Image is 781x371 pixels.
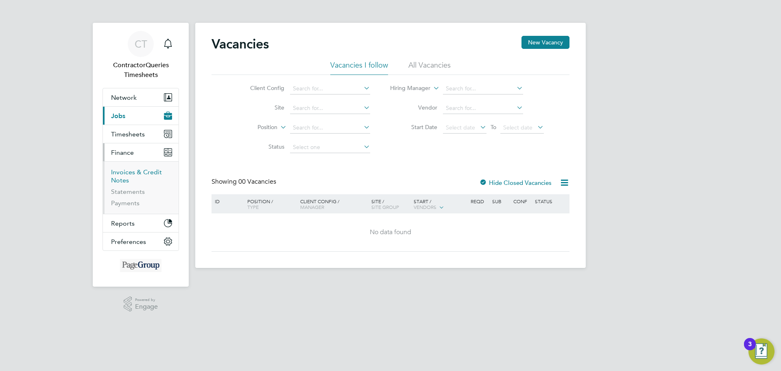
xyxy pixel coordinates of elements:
[103,60,179,80] span: ContractorQueries Timesheets
[231,123,277,132] label: Position
[298,194,369,214] div: Client Config /
[111,112,125,120] span: Jobs
[503,124,532,131] span: Select date
[238,178,276,186] span: 00 Vacancies
[241,194,298,214] div: Position /
[213,228,568,237] div: No data found
[111,188,145,195] a: Statements
[300,204,324,210] span: Manager
[111,94,137,101] span: Network
[408,60,451,75] li: All Vacancies
[135,39,147,49] span: CT
[111,220,135,227] span: Reports
[748,338,774,364] button: Open Resource Center, 3 new notifications
[371,204,399,210] span: Site Group
[369,194,412,214] div: Site /
[103,88,179,106] button: Network
[103,233,179,250] button: Preferences
[748,344,752,355] div: 3
[103,107,179,125] button: Jobs
[443,83,523,94] input: Search for...
[390,104,437,111] label: Vendor
[124,296,158,312] a: Powered byEngage
[103,125,179,143] button: Timesheets
[490,194,511,208] div: Sub
[103,259,179,272] a: Go to home page
[488,122,499,132] span: To
[135,296,158,303] span: Powered by
[103,31,179,80] a: CTContractorQueries Timesheets
[103,214,179,232] button: Reports
[469,194,490,208] div: Reqd
[390,123,437,131] label: Start Date
[103,143,179,161] button: Finance
[120,259,161,272] img: michaelpageint-logo-retina.png
[103,161,179,214] div: Finance
[412,194,469,215] div: Start /
[290,83,370,94] input: Search for...
[111,199,140,207] a: Payments
[290,142,370,153] input: Select one
[111,238,146,246] span: Preferences
[135,303,158,310] span: Engage
[511,194,532,208] div: Conf
[238,104,284,111] label: Site
[247,204,259,210] span: Type
[443,103,523,114] input: Search for...
[479,179,552,187] label: Hide Closed Vacancies
[533,194,568,208] div: Status
[213,194,241,208] div: ID
[414,204,436,210] span: Vendors
[290,103,370,114] input: Search for...
[446,124,475,131] span: Select date
[290,122,370,134] input: Search for...
[384,84,430,92] label: Hiring Manager
[238,143,284,150] label: Status
[238,84,284,92] label: Client Config
[111,130,145,138] span: Timesheets
[212,178,278,186] div: Showing
[521,36,569,49] button: New Vacancy
[93,23,189,287] nav: Main navigation
[111,149,134,156] span: Finance
[330,60,388,75] li: Vacancies I follow
[212,36,269,52] h2: Vacancies
[111,168,162,184] a: Invoices & Credit Notes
